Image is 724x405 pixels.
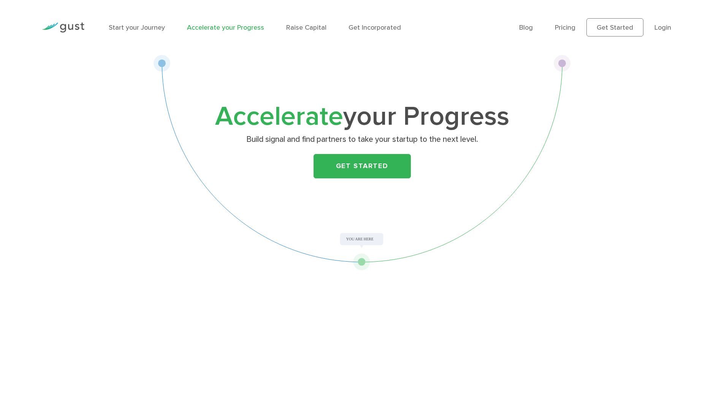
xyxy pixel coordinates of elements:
[286,24,326,32] a: Raise Capital
[109,24,165,32] a: Start your Journey
[215,100,343,132] span: Accelerate
[314,154,411,178] a: Get Started
[349,24,401,32] a: Get Incorporated
[212,105,512,129] h1: your Progress
[42,22,84,33] img: Gust Logo
[654,24,671,32] a: Login
[187,24,264,32] a: Accelerate your Progress
[519,24,533,32] a: Blog
[586,18,643,37] a: Get Started
[555,24,575,32] a: Pricing
[215,134,509,145] p: Build signal and find partners to take your startup to the next level.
